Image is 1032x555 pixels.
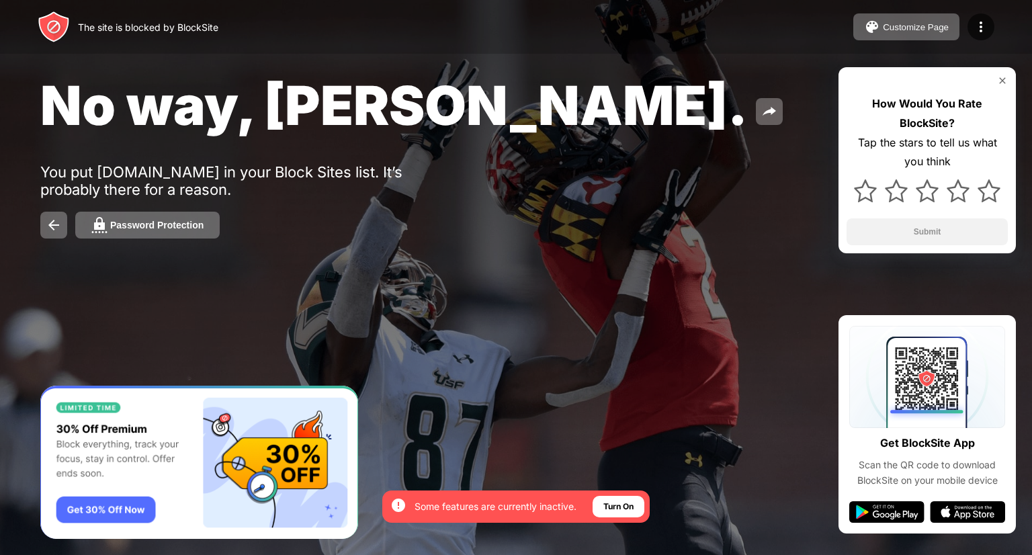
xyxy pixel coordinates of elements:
[930,501,1005,523] img: app-store.svg
[847,218,1008,245] button: Submit
[849,326,1005,428] img: qrcode.svg
[40,73,748,138] span: No way, [PERSON_NAME].
[78,22,218,33] div: The site is blocked by BlockSite
[40,163,456,198] div: You put [DOMAIN_NAME] in your Block Sites list. It’s probably there for a reason.
[415,500,576,513] div: Some features are currently inactive.
[38,11,70,43] img: header-logo.svg
[761,103,777,120] img: share.svg
[880,433,975,453] div: Get BlockSite App
[847,133,1008,172] div: Tap the stars to tell us what you think
[947,179,970,202] img: star.svg
[390,497,406,513] img: error-circle-white.svg
[75,212,220,239] button: Password Protection
[847,94,1008,133] div: How Would You Rate BlockSite?
[997,75,1008,86] img: rate-us-close.svg
[40,386,358,540] iframe: Banner
[885,179,908,202] img: star.svg
[46,217,62,233] img: back.svg
[849,501,924,523] img: google-play.svg
[916,179,939,202] img: star.svg
[110,220,204,230] div: Password Protection
[849,458,1005,488] div: Scan the QR code to download BlockSite on your mobile device
[853,13,959,40] button: Customize Page
[603,500,634,513] div: Turn On
[973,19,989,35] img: menu-icon.svg
[978,179,1000,202] img: star.svg
[91,217,107,233] img: password.svg
[854,179,877,202] img: star.svg
[864,19,880,35] img: pallet.svg
[883,22,949,32] div: Customize Page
